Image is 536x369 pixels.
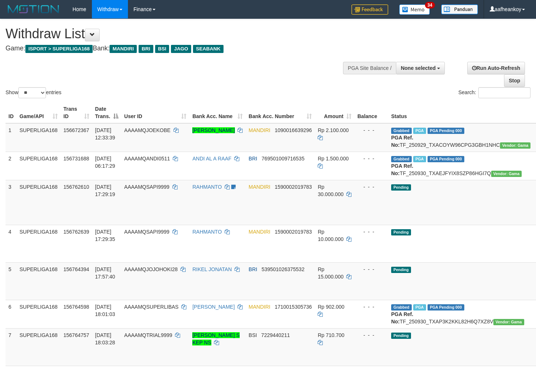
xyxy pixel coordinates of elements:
[391,184,411,191] span: Pending
[17,123,61,152] td: SUPERLIGA168
[6,262,17,300] td: 5
[17,328,61,366] td: SUPERLIGA168
[343,62,396,74] div: PGA Site Balance /
[504,74,525,87] a: Stop
[491,171,522,177] span: Vendor URL: https://trx31.1velocity.biz
[467,62,525,74] a: Run Auto-Refresh
[171,45,191,53] span: JAGO
[17,225,61,262] td: SUPERLIGA168
[249,184,270,190] span: MANDIRI
[391,333,411,339] span: Pending
[413,156,426,162] span: Marked by aafromsomean
[357,183,385,191] div: - - -
[249,127,270,133] span: MANDIRI
[124,266,178,272] span: AAAAMQJOJOHOKI28
[17,180,61,225] td: SUPERLIGA168
[275,127,312,133] span: Copy 1090016639296 to clipboard
[192,266,232,272] a: RIKEL JONATAN
[121,102,190,123] th: User ID: activate to sort column ascending
[124,304,179,310] span: AAAAMQSUPERLIBAS
[428,156,464,162] span: PGA Pending
[192,127,235,133] a: [PERSON_NAME]
[95,266,115,280] span: [DATE] 17:57:40
[391,163,413,176] b: PGA Ref. No:
[249,156,257,162] span: BRI
[318,184,343,197] span: Rp 30.000.000
[388,102,533,123] th: Status
[318,156,349,162] span: Rp 1.500.000
[493,319,524,325] span: Vendor URL: https://trx31.1velocity.biz
[428,128,464,134] span: PGA Pending
[61,102,92,123] th: Trans ID: activate to sort column ascending
[261,266,304,272] span: Copy 539501026375532 to clipboard
[124,332,172,338] span: AAAAMQTRIAL9999
[6,26,350,41] h1: Withdraw List
[357,303,385,311] div: - - -
[391,267,411,273] span: Pending
[388,300,533,328] td: TF_250930_TXAP3K2KKL82H6Q7XZ8V
[17,262,61,300] td: SUPERLIGA168
[425,2,435,8] span: 34
[95,156,115,169] span: [DATE] 06:17:29
[441,4,478,14] img: panduan.png
[357,127,385,134] div: - - -
[92,102,121,123] th: Date Trans.: activate to sort column descending
[95,127,115,141] span: [DATE] 12:33:39
[249,266,257,272] span: BRI
[391,135,413,148] b: PGA Ref. No:
[139,45,153,53] span: BRI
[64,332,89,338] span: 156764757
[249,304,270,310] span: MANDIRI
[124,156,170,162] span: AAAAMQANDI0511
[124,127,171,133] span: AAAAMQJOEKOBE
[6,4,61,15] img: MOTION_logo.png
[275,304,312,310] span: Copy 1710015305736 to clipboard
[391,311,413,324] b: PGA Ref. No:
[500,142,531,149] span: Vendor URL: https://trx31.1velocity.biz
[192,304,235,310] a: [PERSON_NAME]
[396,62,445,74] button: None selected
[388,123,533,152] td: TF_250929_TXACOYW96CPG3GBH1NHC
[249,332,257,338] span: BSI
[6,123,17,152] td: 1
[318,229,343,242] span: Rp 10.000.000
[6,102,17,123] th: ID
[478,87,530,98] input: Search:
[249,229,270,235] span: MANDIRI
[64,304,89,310] span: 156764598
[6,180,17,225] td: 3
[64,184,89,190] span: 156762610
[192,184,222,190] a: RAHMANTO
[124,229,169,235] span: AAAAMQSAPI9999
[64,266,89,272] span: 156764394
[318,304,344,310] span: Rp 902.000
[155,45,169,53] span: BSI
[124,184,169,190] span: AAAAMQSAPI9999
[318,266,343,280] span: Rp 15.000.000
[6,87,61,98] label: Show entries
[388,152,533,180] td: TF_250930_TXAEJFYIX8SZP86HGI7Q
[428,304,464,311] span: PGA Pending
[357,331,385,339] div: - - -
[95,304,115,317] span: [DATE] 18:01:03
[354,102,388,123] th: Balance
[17,102,61,123] th: Game/API: activate to sort column ascending
[64,229,89,235] span: 156762639
[17,300,61,328] td: SUPERLIGA168
[95,184,115,197] span: [DATE] 17:29:19
[6,328,17,366] td: 7
[318,127,349,133] span: Rp 2.100.000
[401,65,436,71] span: None selected
[64,127,89,133] span: 156672367
[391,229,411,235] span: Pending
[6,225,17,262] td: 4
[391,156,412,162] span: Grabbed
[315,102,354,123] th: Amount: activate to sort column ascending
[357,155,385,162] div: - - -
[25,45,93,53] span: ISPORT > SUPERLIGA168
[391,304,412,311] span: Grabbed
[110,45,137,53] span: MANDIRI
[399,4,430,15] img: Button%20Memo.svg
[17,152,61,180] td: SUPERLIGA168
[275,184,312,190] span: Copy 1590002019783 to clipboard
